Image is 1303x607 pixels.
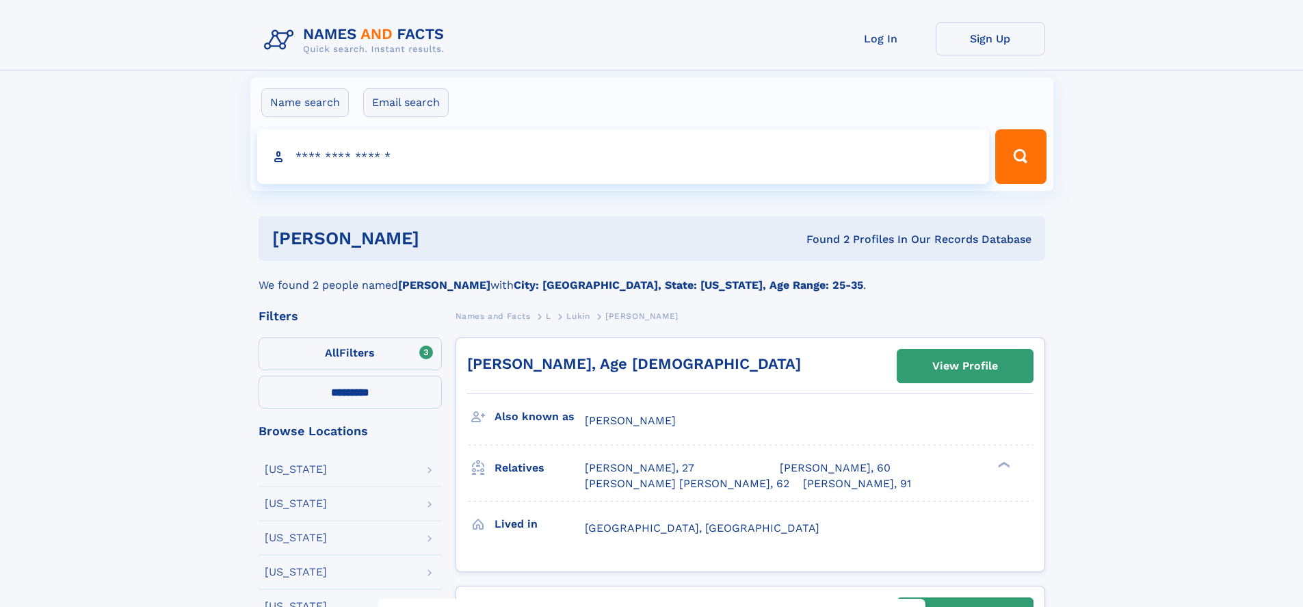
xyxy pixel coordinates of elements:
[259,261,1045,294] div: We found 2 people named with .
[259,22,456,59] img: Logo Names and Facts
[566,307,590,324] a: Lukin
[495,405,585,428] h3: Also known as
[265,464,327,475] div: [US_STATE]
[514,279,863,292] b: City: [GEOGRAPHIC_DATA], State: [US_STATE], Age Range: 25-35
[546,307,551,324] a: L
[566,311,590,321] span: Lukin
[363,88,449,117] label: Email search
[265,498,327,509] div: [US_STATE]
[897,350,1033,383] a: View Profile
[585,414,676,427] span: [PERSON_NAME]
[259,425,442,437] div: Browse Locations
[259,337,442,370] label: Filters
[495,456,585,480] h3: Relatives
[932,350,998,382] div: View Profile
[261,88,349,117] label: Name search
[325,346,339,359] span: All
[995,461,1011,469] div: ❯
[585,461,694,476] a: [PERSON_NAME], 27
[456,307,531,324] a: Names and Facts
[585,521,819,534] span: [GEOGRAPHIC_DATA], [GEOGRAPHIC_DATA]
[995,129,1046,184] button: Search Button
[265,567,327,578] div: [US_STATE]
[803,476,911,491] a: [PERSON_NAME], 91
[265,532,327,543] div: [US_STATE]
[257,129,990,184] input: search input
[467,355,801,372] a: [PERSON_NAME], Age [DEMOGRAPHIC_DATA]
[605,311,679,321] span: [PERSON_NAME]
[585,476,789,491] a: [PERSON_NAME] [PERSON_NAME], 62
[259,310,442,322] div: Filters
[398,279,490,292] b: [PERSON_NAME]
[613,232,1031,247] div: Found 2 Profiles In Our Records Database
[272,230,613,247] h1: [PERSON_NAME]
[826,22,936,55] a: Log In
[495,513,585,536] h3: Lived in
[546,311,551,321] span: L
[936,22,1045,55] a: Sign Up
[780,461,891,476] a: [PERSON_NAME], 60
